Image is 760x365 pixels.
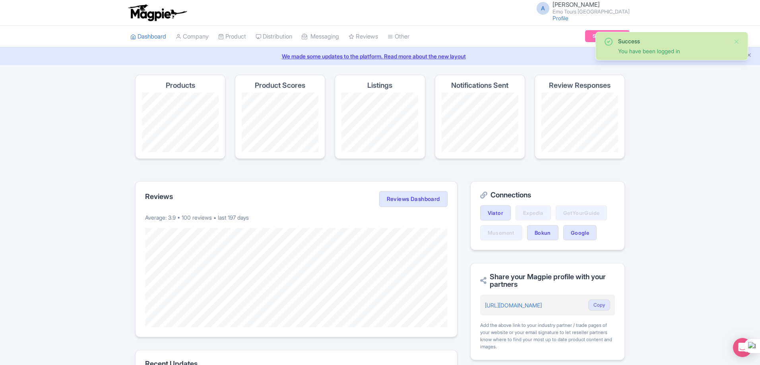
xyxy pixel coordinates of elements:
a: Viator [480,205,511,220]
img: logo-ab69f6fb50320c5b225c76a69d11143b.png [126,4,188,21]
a: Product [218,26,246,48]
a: Company [176,26,209,48]
a: Reviews Dashboard [379,191,448,207]
h4: Product Scores [255,81,305,89]
button: Close announcement [746,51,752,60]
a: Google [563,225,597,240]
span: [PERSON_NAME] [553,1,600,8]
h4: Listings [367,81,392,89]
a: [URL][DOMAIN_NAME] [485,302,542,309]
button: Copy [588,299,610,311]
a: A [PERSON_NAME] Emo Tours [GEOGRAPHIC_DATA] [532,2,630,14]
a: Distribution [256,26,292,48]
a: Dashboard [130,26,166,48]
p: Average: 3.9 • 100 reviews • last 197 days [145,213,448,222]
a: Expedia [516,205,551,220]
a: Other [388,26,409,48]
a: Profile [553,15,568,21]
h2: Reviews [145,193,173,201]
a: Musement [480,225,522,240]
h2: Connections [480,191,615,199]
a: GetYourGuide [556,205,607,220]
a: Subscription [585,30,630,42]
h4: Products [166,81,195,89]
h4: Review Responses [549,81,611,89]
a: Messaging [302,26,339,48]
div: Add the above link to your industry partner / trade pages of your website or your email signature... [480,322,615,350]
h2: Share your Magpie profile with your partners [480,273,615,289]
div: Success [618,37,727,45]
a: Bokun [527,225,558,240]
small: Emo Tours [GEOGRAPHIC_DATA] [553,9,630,14]
button: Close [733,37,740,46]
a: Reviews [349,26,378,48]
div: Open Intercom Messenger [733,338,752,357]
span: A [537,2,549,15]
h4: Notifications Sent [451,81,508,89]
a: We made some updates to the platform. Read more about the new layout [5,52,755,60]
div: You have been logged in [618,47,727,55]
